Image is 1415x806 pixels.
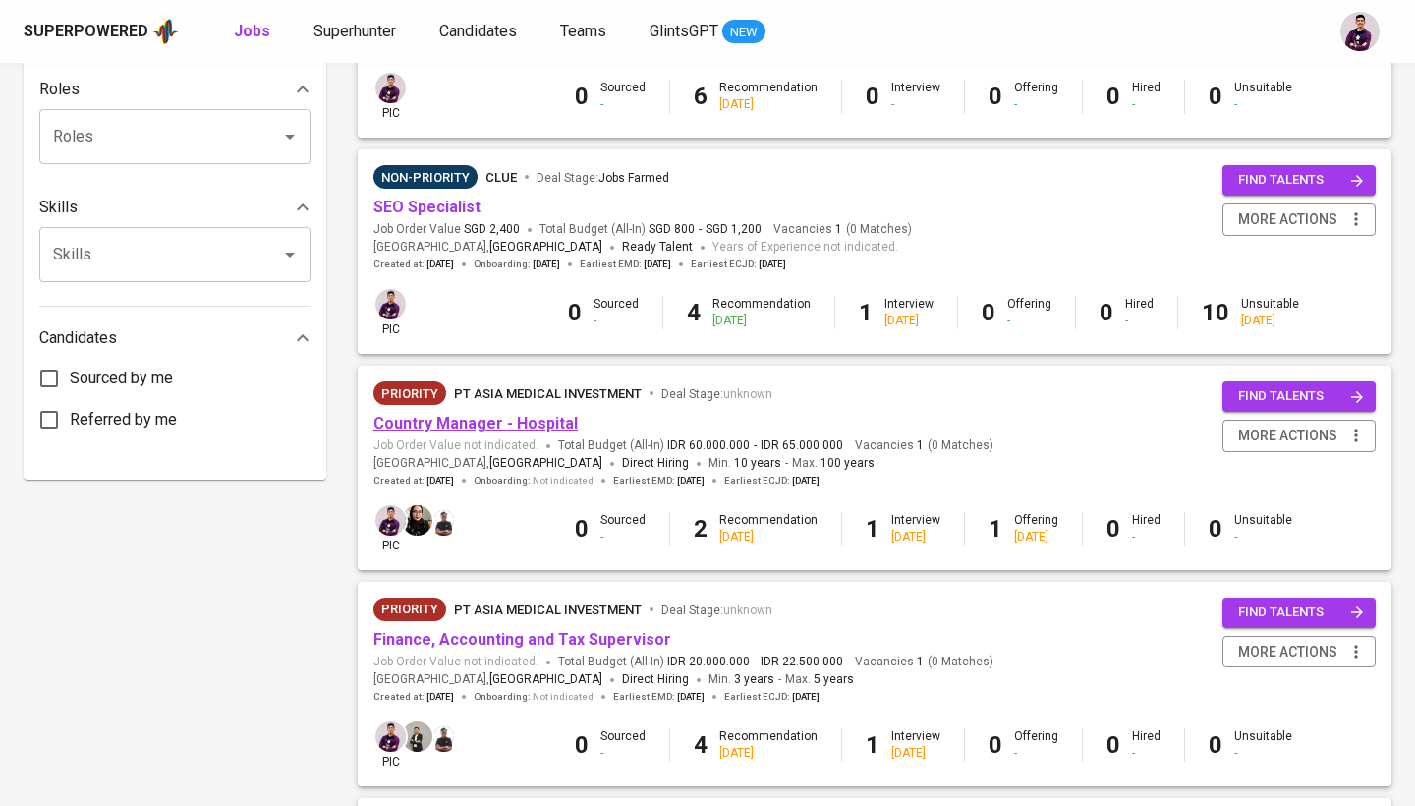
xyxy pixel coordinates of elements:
span: GlintsGPT [650,22,718,40]
span: Job Order Value not indicated. [373,437,538,454]
span: Onboarding : [474,690,594,704]
div: Recommendation [712,296,811,329]
span: Onboarding : [474,474,594,488]
a: Finance, Accounting and Tax Supervisor [373,630,671,649]
div: Recommendation [719,728,818,762]
div: - [600,529,646,546]
span: Not indicated [533,690,594,704]
div: - [1132,529,1160,546]
span: Max. [792,456,875,470]
div: New Job received from Demand Team [373,598,446,621]
span: Not indicated [533,474,594,488]
span: - [785,454,788,474]
span: Deal Stage : [537,171,669,185]
p: Skills [39,196,78,219]
div: Sourced [600,728,646,762]
div: Unsuitable [1234,80,1292,113]
div: Recommendation [719,80,818,113]
span: Candidates [439,22,517,40]
span: SGD 2,400 [464,221,520,238]
span: find talents [1238,385,1364,408]
div: Unsuitable [1234,512,1292,546]
img: erwin@glints.com [375,505,406,536]
b: 4 [687,299,701,326]
div: Unsuitable [1234,728,1292,762]
span: Ready Talent [622,240,693,254]
span: unknown [723,604,772,617]
b: 0 [575,731,589,759]
span: [DATE] [426,474,454,488]
span: Direct Hiring [622,672,689,686]
button: find talents [1222,381,1376,412]
button: find talents [1222,598,1376,628]
div: [DATE] [884,313,934,329]
a: Superhunter [313,20,400,44]
div: Not Responsive, Pending Client’s Feedback [373,165,478,189]
span: [DATE] [677,474,705,488]
div: Sourced [594,296,639,329]
div: pic [373,71,408,122]
div: - [1125,313,1154,329]
a: Superpoweredapp logo [24,17,179,46]
div: [DATE] [712,313,811,329]
img: fakhrul@glints.com [428,505,459,536]
b: 1 [866,515,879,543]
div: Unsuitable [1241,296,1299,329]
span: [DATE] [426,258,454,271]
p: Roles [39,78,80,101]
span: Created at : [373,474,454,488]
span: Vacancies ( 0 Matches ) [855,437,993,454]
div: Sourced [600,512,646,546]
span: PT Asia Medical Investment [454,603,642,617]
div: Skills [39,188,311,227]
span: Earliest ECJD : [691,258,786,271]
p: Candidates [39,326,117,350]
b: 4 [694,731,707,759]
div: [DATE] [719,529,818,546]
span: Earliest ECJD : [724,690,820,704]
span: find talents [1238,169,1364,192]
span: [GEOGRAPHIC_DATA] , [373,238,602,258]
div: - [600,96,646,113]
a: Country Manager - Hospital [373,414,578,432]
div: - [1234,96,1292,113]
b: 1 [866,731,879,759]
div: - [1014,96,1058,113]
div: [DATE] [719,96,818,113]
span: [DATE] [759,258,786,271]
span: Job Order Value [373,221,520,238]
div: Hired [1125,296,1154,329]
a: Candidates [439,20,521,44]
a: Teams [560,20,610,44]
span: - [754,654,757,670]
div: Recommendation [719,512,818,546]
b: 1 [859,299,873,326]
b: 0 [568,299,582,326]
div: - [891,96,940,113]
span: Non-Priority [373,168,478,188]
span: SGD 1,200 [706,221,762,238]
span: Total Budget (All-In) [539,221,762,238]
b: 0 [989,83,1002,110]
div: pic [373,503,408,554]
span: 100 years [821,456,875,470]
span: Superhunter [313,22,396,40]
img: erwin@glints.com [375,289,406,319]
span: Deal Stage : [661,604,772,617]
span: Priority [373,600,446,619]
span: Referred by me [70,408,177,432]
span: 1 [914,437,924,454]
div: - [1132,745,1160,762]
span: [DATE] [644,258,671,271]
div: Superpowered [24,21,148,43]
div: Hired [1132,728,1160,762]
span: Direct Hiring [622,456,689,470]
b: 0 [866,83,879,110]
span: Vacancies ( 0 Matches ) [773,221,912,238]
b: 0 [1106,731,1120,759]
span: Earliest ECJD : [724,474,820,488]
b: Jobs [234,22,270,40]
div: - [1007,313,1051,329]
span: 1 [914,654,924,670]
span: find talents [1238,602,1364,624]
